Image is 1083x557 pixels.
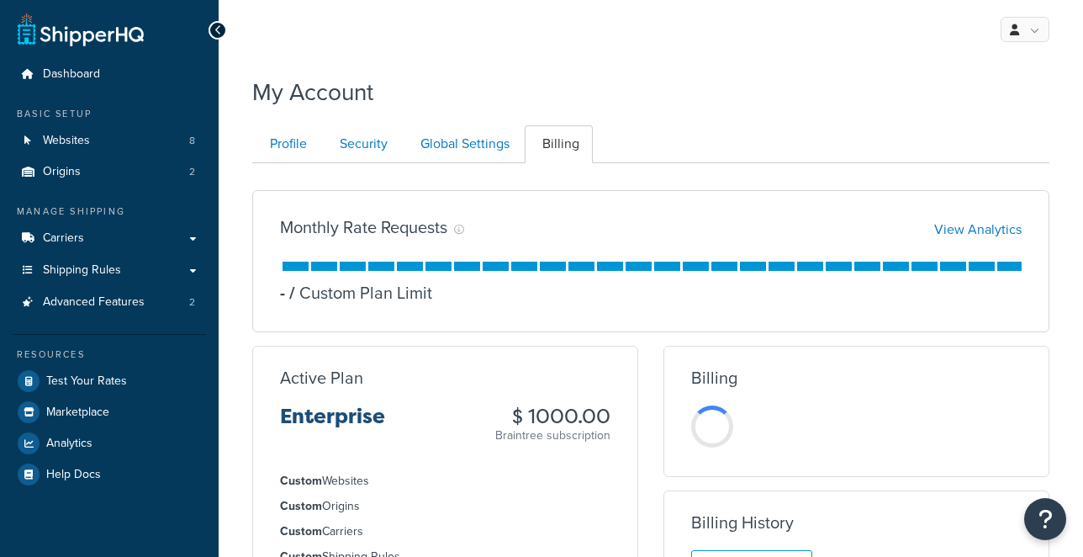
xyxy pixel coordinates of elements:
a: Marketplace [13,397,206,427]
li: Websites [280,472,610,491]
span: Origins [43,165,81,179]
li: Websites [13,125,206,156]
span: Shipping Rules [43,263,121,278]
p: - [280,281,285,305]
a: Security [322,125,401,163]
div: Manage Shipping [13,204,206,219]
span: Help Docs [46,468,101,482]
a: Profile [252,125,320,163]
span: Websites [43,134,90,148]
div: Basic Setup [13,107,206,121]
p: Custom Plan Limit [285,281,432,305]
a: Help Docs [13,459,206,490]
a: Analytics [13,428,206,459]
div: Resources [13,347,206,362]
strong: Custom [280,497,322,515]
a: Carriers [13,223,206,254]
li: Origins [280,497,610,516]
h3: $ 1000.00 [495,406,610,427]
li: Advanced Features [13,287,206,318]
a: Origins 2 [13,156,206,188]
span: Dashboard [43,67,100,82]
a: Dashboard [13,59,206,90]
a: Global Settings [403,125,523,163]
a: Shipping Rules [13,255,206,286]
span: 2 [189,295,195,310]
li: Origins [13,156,206,188]
a: Test Your Rates [13,366,206,396]
li: Carriers [280,523,610,541]
a: ShipperHQ Home [18,13,144,46]
span: Marketplace [46,406,109,420]
h1: My Account [252,76,373,109]
strong: Custom [280,472,322,490]
span: Analytics [46,437,92,451]
button: Open Resource Center [1024,498,1066,540]
span: Advanced Features [43,295,145,310]
a: Advanced Features 2 [13,287,206,318]
p: Braintree subscription [495,427,610,444]
span: / [289,280,295,305]
strong: Custom [280,523,322,540]
h3: Enterprise [280,406,385,441]
h3: Billing History [691,513,794,532]
h3: Active Plan [280,369,363,387]
a: Websites 8 [13,125,206,156]
span: 2 [189,165,195,179]
span: 8 [189,134,195,148]
a: Billing [525,125,593,163]
a: View Analytics [934,220,1022,239]
h3: Monthly Rate Requests [280,218,447,236]
h3: Billing [691,369,737,387]
span: Carriers [43,231,84,246]
span: Test Your Rates [46,374,127,389]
